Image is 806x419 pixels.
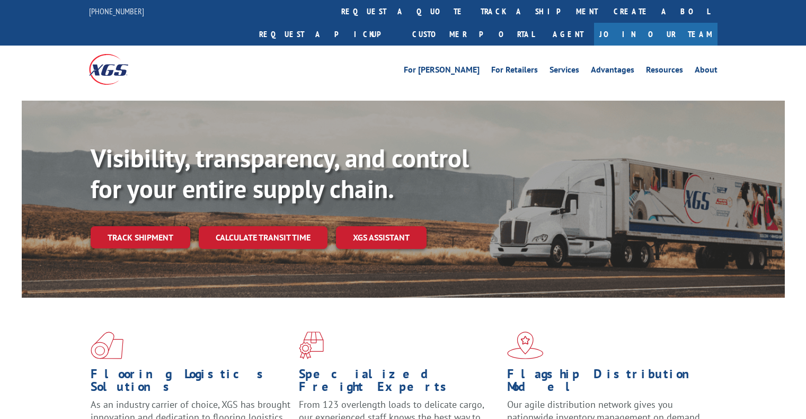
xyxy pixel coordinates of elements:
a: Calculate transit time [199,226,327,249]
a: Agent [542,23,594,46]
a: For [PERSON_NAME] [404,66,480,77]
img: xgs-icon-total-supply-chain-intelligence-red [91,332,123,359]
a: Request a pickup [251,23,404,46]
a: XGS ASSISTANT [336,226,427,249]
h1: Specialized Freight Experts [299,368,499,398]
img: xgs-icon-focused-on-flooring-red [299,332,324,359]
a: Services [550,66,579,77]
a: Track shipment [91,226,190,248]
img: xgs-icon-flagship-distribution-model-red [507,332,544,359]
a: Customer Portal [404,23,542,46]
a: [PHONE_NUMBER] [89,6,144,16]
b: Visibility, transparency, and control for your entire supply chain. [91,141,469,205]
a: Resources [646,66,683,77]
h1: Flagship Distribution Model [507,368,707,398]
a: Advantages [591,66,634,77]
h1: Flooring Logistics Solutions [91,368,291,398]
a: For Retailers [491,66,538,77]
a: Join Our Team [594,23,718,46]
a: About [695,66,718,77]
